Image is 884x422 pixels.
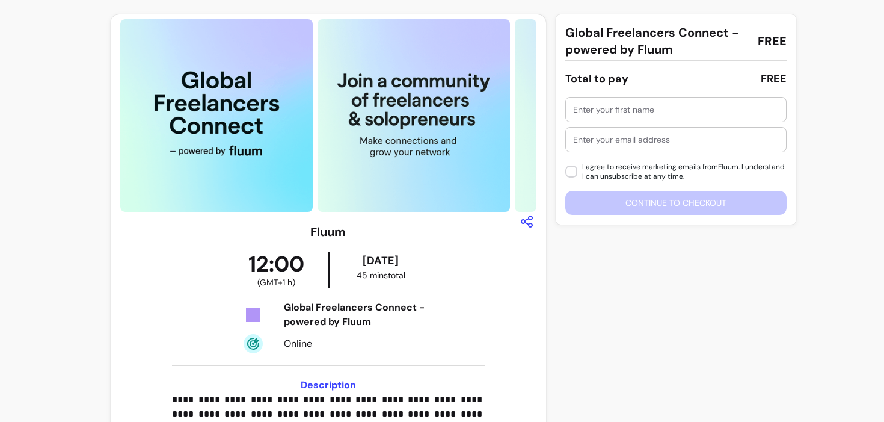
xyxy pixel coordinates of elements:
div: Total to pay [565,70,628,87]
div: [DATE] [332,252,430,269]
img: https://d3pz9znudhj10h.cloudfront.net/00946753-bc9b-4216-846f-eac31ade132c [120,19,313,212]
img: https://d3pz9znudhj10h.cloudfront.net/9d95b61e-433c-466e-8f72-0c6ec8aff819 [515,19,707,212]
input: Enter your email address [573,134,779,146]
img: Tickets Icon [244,305,263,324]
div: 12:00 [224,252,328,288]
input: Enter your first name [573,104,779,116]
span: ( GMT+1 h ) [257,276,295,288]
span: Global Freelancers Connect - powered by Fluum [565,24,748,58]
img: https://d3pz9znudhj10h.cloudfront.net/aee2e147-fbd8-4818-a12f-606c309470ab [318,19,510,212]
div: 45 mins total [332,269,430,281]
div: Online [284,337,429,351]
span: FREE [758,33,787,49]
div: FREE [761,70,787,87]
div: Global Freelancers Connect - powered by Fluum [284,300,429,329]
h3: Fluum [310,223,346,240]
h3: Description [172,378,484,393]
